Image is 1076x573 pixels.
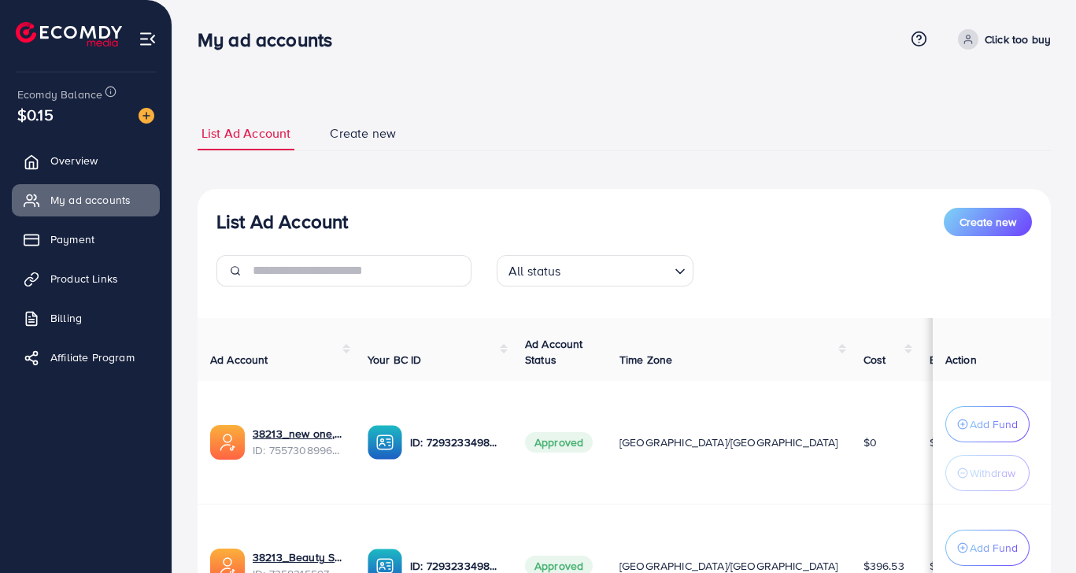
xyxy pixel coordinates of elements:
[12,342,160,373] a: Affiliate Program
[368,352,422,368] span: Your BC ID
[210,352,268,368] span: Ad Account
[945,406,1030,442] button: Add Fund
[619,434,838,450] span: [GEOGRAPHIC_DATA]/[GEOGRAPHIC_DATA]
[50,231,94,247] span: Payment
[497,255,693,286] div: Search for option
[253,549,342,565] a: 38213_Beauty Soft_1713241368242
[216,210,348,233] h3: List Ad Account
[17,103,54,126] span: $0.15
[863,434,877,450] span: $0
[12,145,160,176] a: Overview
[945,352,977,368] span: Action
[505,260,564,283] span: All status
[945,455,1030,491] button: Withdraw
[12,302,160,334] a: Billing
[50,349,135,365] span: Affiliate Program
[50,310,82,326] span: Billing
[139,108,154,124] img: image
[12,184,160,216] a: My ad accounts
[863,352,886,368] span: Cost
[50,271,118,286] span: Product Links
[330,124,396,142] span: Create new
[12,224,160,255] a: Payment
[410,433,500,452] p: ID: 7293233498205437953
[12,263,160,294] a: Product Links
[944,208,1032,236] button: Create new
[525,336,583,368] span: Ad Account Status
[619,352,672,368] span: Time Zone
[202,124,290,142] span: List Ad Account
[566,257,668,283] input: Search for option
[970,464,1015,482] p: Withdraw
[198,28,345,51] h3: My ad accounts
[970,415,1018,434] p: Add Fund
[960,214,1016,230] span: Create new
[253,426,342,458] div: <span class='underline'>38213_new one,,,,,_1759573270543</span></br>7557308996911218695
[945,530,1030,566] button: Add Fund
[139,30,157,48] img: menu
[1009,502,1064,561] iframe: Chat
[210,425,245,460] img: ic-ads-acc.e4c84228.svg
[985,30,1051,49] p: Click too buy
[368,425,402,460] img: ic-ba-acc.ded83a64.svg
[253,442,342,458] span: ID: 7557308996911218695
[525,432,593,453] span: Approved
[952,29,1051,50] a: Click too buy
[50,192,131,208] span: My ad accounts
[970,538,1018,557] p: Add Fund
[253,426,342,442] a: 38213_new one,,,,,_1759573270543
[16,22,122,46] img: logo
[17,87,102,102] span: Ecomdy Balance
[50,153,98,168] span: Overview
